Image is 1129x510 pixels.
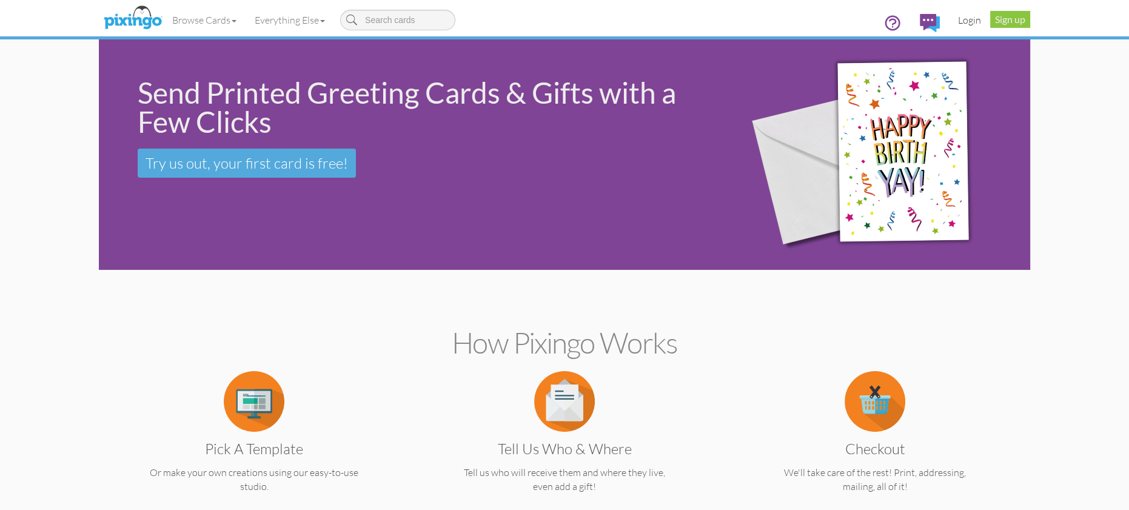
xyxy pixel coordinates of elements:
a: Checkout We'll take care of the rest! Print, addressing, mailing, all of it! [743,394,1007,494]
a: Login [949,5,990,35]
a: Tell us Who & Where Tell us who will receive them and where they live, even add a gift! [433,394,696,494]
h3: Pick a Template [132,441,377,457]
h3: Tell us Who & Where [442,441,687,457]
img: 942c5090-71ba-4bfc-9a92-ca782dcda692.png [729,22,1022,287]
a: Browse Cards [163,5,246,35]
input: Search cards [340,10,455,30]
a: Everything Else [246,5,334,35]
div: Send Printed Greeting Cards & Gifts with a Few Clicks [138,78,710,136]
a: Sign up [990,11,1030,28]
img: item.alt [845,371,905,432]
p: Tell us who will receive them and where they live, even add a gift! [433,466,696,494]
span: Try us out, your first card is free! [146,154,348,172]
a: Pick a Template Or make your own creations using our easy-to-use studio. [122,394,386,494]
a: Try us out, your first card is free! [138,149,356,178]
p: We'll take care of the rest! Print, addressing, mailing, all of it! [743,466,1007,494]
h3: Checkout [752,441,997,457]
img: item.alt [534,371,595,432]
img: pixingo logo [101,3,165,33]
img: item.alt [224,371,284,432]
p: Or make your own creations using our easy-to-use studio. [122,466,386,494]
img: comments.svg [920,14,940,32]
h2: How Pixingo works [120,327,1009,359]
